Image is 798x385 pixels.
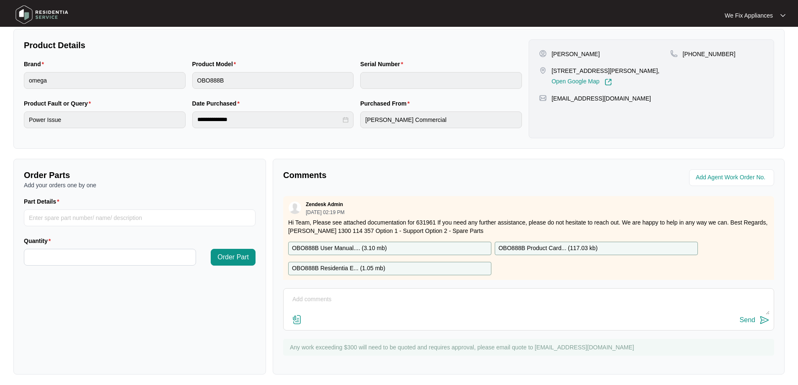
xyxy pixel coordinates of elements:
[192,72,354,89] input: Product Model
[360,111,522,128] input: Purchased From
[552,94,651,103] p: [EMAIL_ADDRESS][DOMAIN_NAME]
[24,39,522,51] p: Product Details
[24,99,94,108] label: Product Fault or Query
[360,99,413,108] label: Purchased From
[539,50,547,57] img: user-pin
[552,50,600,58] p: [PERSON_NAME]
[759,315,770,325] img: send-icon.svg
[539,94,547,102] img: map-pin
[289,202,301,214] img: user.svg
[217,252,249,262] span: Order Part
[552,67,660,75] p: [STREET_ADDRESS][PERSON_NAME],
[192,99,243,108] label: Date Purchased
[24,60,47,68] label: Brand
[24,111,186,128] input: Product Fault or Query
[306,201,343,208] p: Zendesk Admin
[360,60,406,68] label: Serial Number
[24,181,256,189] p: Add your orders one by one
[211,249,256,266] button: Order Part
[292,244,387,253] p: OBO888B User Manual.... ( 3.10 mb )
[725,11,773,20] p: We Fix Appliances
[670,50,678,57] img: map-pin
[292,264,385,273] p: OBO888B Residentia E... ( 1.05 mb )
[24,72,186,89] input: Brand
[539,67,547,74] img: map-pin
[604,78,612,86] img: Link-External
[24,249,196,265] input: Quantity
[683,50,736,58] p: [PHONE_NUMBER]
[197,115,341,124] input: Date Purchased
[13,2,71,27] img: residentia service logo
[498,244,598,253] p: OBO888B Product Card... ( 117.03 kb )
[360,72,522,89] input: Serial Number
[740,316,755,324] div: Send
[288,218,769,235] p: Hi Team, Please see attached documentation for 631961 If you need any further assistance, please ...
[552,78,612,86] a: Open Google Map
[290,343,770,351] p: Any work exceeding $300 will need to be quoted and requires approval, please email quote to [EMAI...
[192,60,240,68] label: Product Model
[283,169,523,181] p: Comments
[24,237,54,245] label: Quantity
[24,169,256,181] p: Order Parts
[292,315,302,325] img: file-attachment-doc.svg
[24,197,63,206] label: Part Details
[24,209,256,226] input: Part Details
[740,315,770,326] button: Send
[780,13,785,18] img: dropdown arrow
[306,210,344,215] p: [DATE] 02:19 PM
[696,173,769,183] input: Add Agent Work Order No.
